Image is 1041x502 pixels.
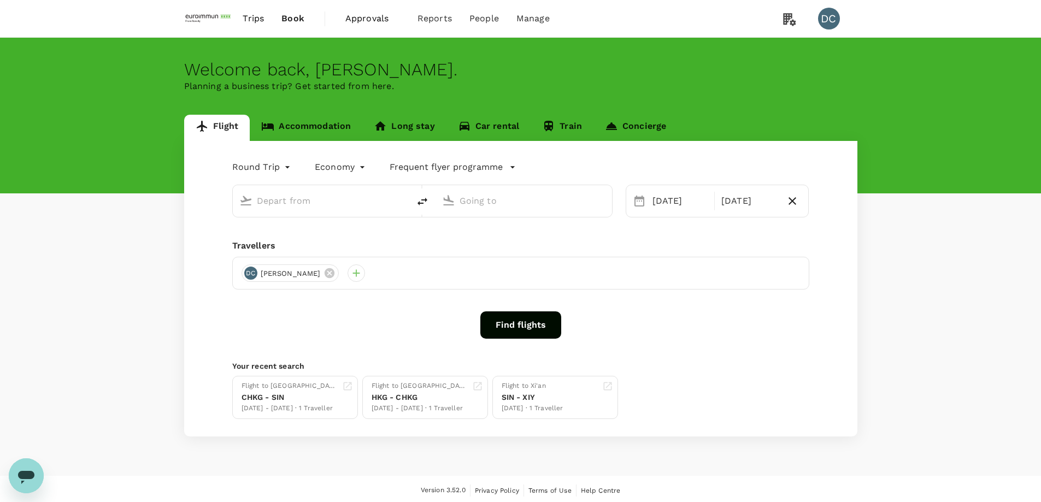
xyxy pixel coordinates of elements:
[818,8,840,29] div: DC
[281,12,304,25] span: Book
[372,403,468,414] div: [DATE] - [DATE] · 1 Traveller
[531,115,593,141] a: Train
[315,158,368,176] div: Economy
[232,158,293,176] div: Round Trip
[528,485,572,497] a: Terms of Use
[648,190,712,212] div: [DATE]
[475,487,519,494] span: Privacy Policy
[390,161,503,174] p: Frequent flyer programme
[257,192,386,209] input: Depart from
[460,192,589,209] input: Going to
[250,115,362,141] a: Accommodation
[528,487,572,494] span: Terms of Use
[409,188,436,215] button: delete
[242,264,339,282] div: DC[PERSON_NAME]
[402,199,404,202] button: Open
[232,361,809,371] p: Your recent search
[480,311,561,339] button: Find flights
[717,190,781,212] div: [DATE]
[244,267,257,280] div: DC
[242,381,338,392] div: Flight to [GEOGRAPHIC_DATA]
[372,381,468,392] div: Flight to [GEOGRAPHIC_DATA]
[502,392,563,403] div: SIN - XIY
[9,458,44,493] iframe: Button to launch messaging window
[502,403,563,414] div: [DATE] · 1 Traveller
[184,7,234,31] img: EUROIMMUN (South East Asia) Pte. Ltd.
[446,115,531,141] a: Car rental
[243,12,264,25] span: Trips
[390,161,516,174] button: Frequent flyer programme
[242,403,338,414] div: [DATE] - [DATE] · 1 Traveller
[242,392,338,403] div: CHKG - SIN
[232,239,809,252] div: Travellers
[475,485,519,497] a: Privacy Policy
[516,12,550,25] span: Manage
[184,115,250,141] a: Flight
[417,12,452,25] span: Reports
[184,60,857,80] div: Welcome back , [PERSON_NAME] .
[469,12,499,25] span: People
[362,115,446,141] a: Long stay
[502,381,563,392] div: Flight to Xi'an
[421,485,466,496] span: Version 3.52.0
[345,12,400,25] span: Approvals
[372,392,468,403] div: HKG - CHKG
[604,199,607,202] button: Open
[581,485,621,497] a: Help Centre
[581,487,621,494] span: Help Centre
[254,268,327,279] span: [PERSON_NAME]
[184,80,857,93] p: Planning a business trip? Get started from here.
[593,115,678,141] a: Concierge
